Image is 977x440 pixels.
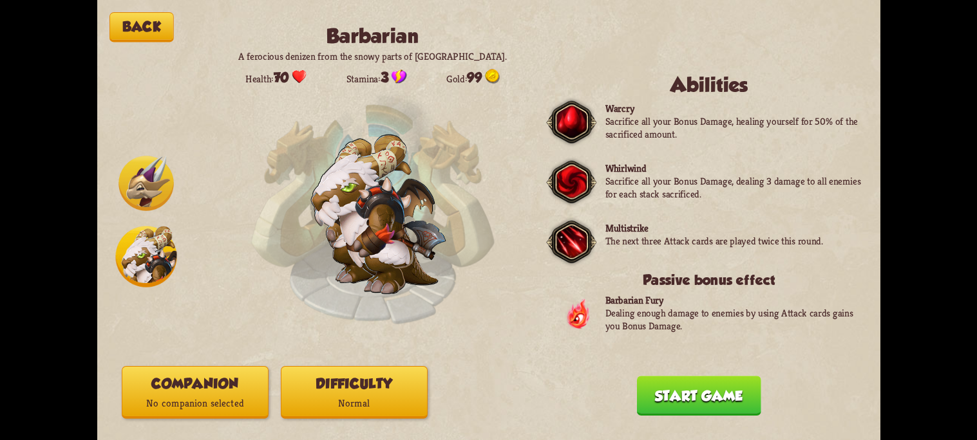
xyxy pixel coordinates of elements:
p: Warcry [605,102,862,115]
img: Stamina_Icon.png [392,69,407,84]
p: Sacrifice all your Bonus Damage, dealing 3 damage to all enemies for each stack sacrificed. [605,175,862,201]
img: Barbarian_Dragon_Icon.png [115,226,176,288]
img: Chevalier_Dragon_Icon.png [119,156,174,211]
p: A ferocious denizen from the snowy parts of [GEOGRAPHIC_DATA]. [225,50,519,63]
img: Barbarian_Dragon.png [311,135,446,293]
button: DifficultyNormal [281,366,428,419]
p: Normal [281,394,426,413]
img: Dark_Frame.png [546,216,596,268]
img: Dark_Frame.png [546,156,596,208]
p: The next three Attack cards are played twice this round. [605,235,822,248]
img: Gold.png [484,69,499,84]
p: Whirlwind [605,162,862,175]
button: CompanionNo companion selected [122,366,269,419]
img: DragonFury.png [565,297,590,330]
h3: Passive bonus effect [556,272,862,288]
img: Barbarian_Dragon.png [310,134,446,294]
img: Dark_Frame.png [546,96,596,148]
img: Heart.png [292,69,307,84]
span: 3 [380,69,388,86]
button: Back [109,12,174,42]
div: Gold: [446,69,500,86]
p: Barbarian Fury [605,294,862,307]
img: Enchantment_Altar.png [250,86,495,330]
p: Multistrike [605,222,822,235]
h2: Abilities [556,73,862,96]
button: Start game [636,376,761,416]
span: 70 [273,69,289,86]
p: No companion selected [122,394,267,413]
p: Dealing enough damage to enemies by using Attack cards gains you Bonus Damage. [605,307,862,333]
p: Sacrifice all your Bonus Damage, healing yourself for 50% of the sacrificed amount. [605,115,862,141]
span: 99 [467,69,482,86]
div: Stamina: [346,69,406,86]
div: Health: [245,69,307,86]
h2: Barbarian [225,24,519,47]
